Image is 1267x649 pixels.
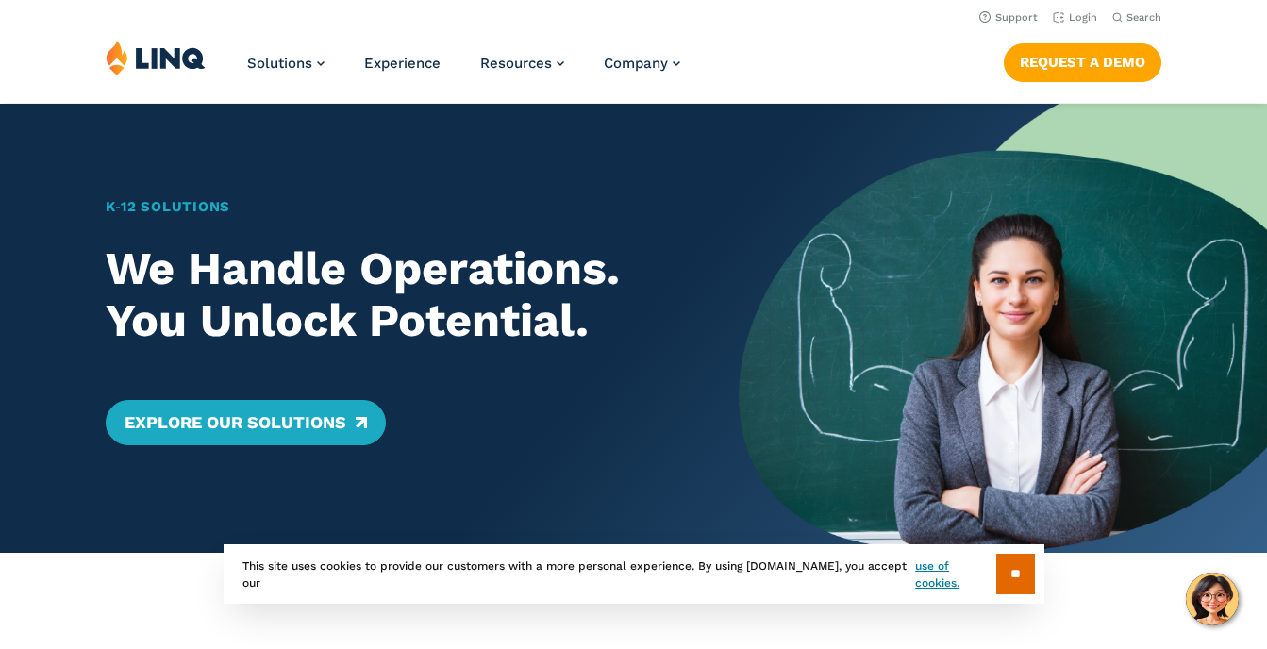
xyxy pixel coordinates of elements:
h2: We Handle Operations. You Unlock Potential. [106,242,688,348]
a: Request a Demo [1004,43,1161,81]
a: Resources [480,55,564,72]
a: Explore Our Solutions [106,400,386,445]
nav: Button Navigation [1004,40,1161,81]
button: Hello, have a question? Let’s chat. [1186,573,1239,625]
nav: Primary Navigation [247,40,680,102]
div: This site uses cookies to provide our customers with a more personal experience. By using [DOMAIN... [224,544,1044,604]
span: Resources [480,55,552,72]
a: Solutions [247,55,325,72]
a: Support [979,11,1038,24]
a: Login [1053,11,1097,24]
img: Home Banner [739,104,1267,553]
a: Company [604,55,680,72]
img: LINQ | K‑12 Software [106,40,206,75]
a: use of cookies. [915,557,995,591]
h1: K‑12 Solutions [106,196,688,217]
span: Company [604,55,668,72]
button: Open Search Bar [1112,10,1161,25]
span: Search [1126,11,1161,24]
a: Experience [364,55,441,72]
span: Solutions [247,55,312,72]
